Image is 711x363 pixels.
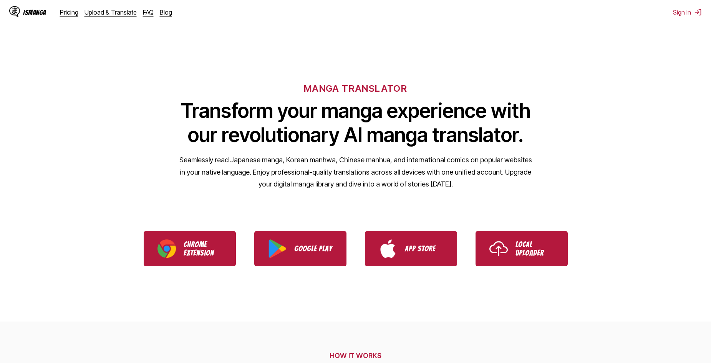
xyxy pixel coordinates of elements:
p: Google Play [294,244,333,253]
div: IsManga [23,9,46,16]
h6: MANGA TRANSLATOR [304,83,407,94]
h1: Transform your manga experience with our revolutionary AI manga translator. [179,99,532,147]
a: IsManga LogoIsManga [9,6,60,18]
img: Chrome logo [157,239,176,258]
p: Seamlessly read Japanese manga, Korean manhwa, Chinese manhua, and international comics on popula... [179,154,532,190]
p: App Store [405,244,443,253]
a: Upload & Translate [85,8,137,16]
a: Download IsManga from App Store [365,231,457,266]
img: Sign out [694,8,702,16]
a: Download IsManga from Google Play [254,231,346,266]
a: Use IsManga Local Uploader [476,231,568,266]
p: Chrome Extension [184,240,222,257]
a: Pricing [60,8,78,16]
button: Sign In [673,8,702,16]
a: FAQ [143,8,154,16]
img: Upload icon [489,239,508,258]
img: IsManga Logo [9,6,20,17]
p: Local Uploader [515,240,554,257]
h2: HOW IT WORKS [125,351,587,360]
a: Download IsManga Chrome Extension [144,231,236,266]
a: Blog [160,8,172,16]
img: Google Play logo [268,239,287,258]
img: App Store logo [379,239,397,258]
